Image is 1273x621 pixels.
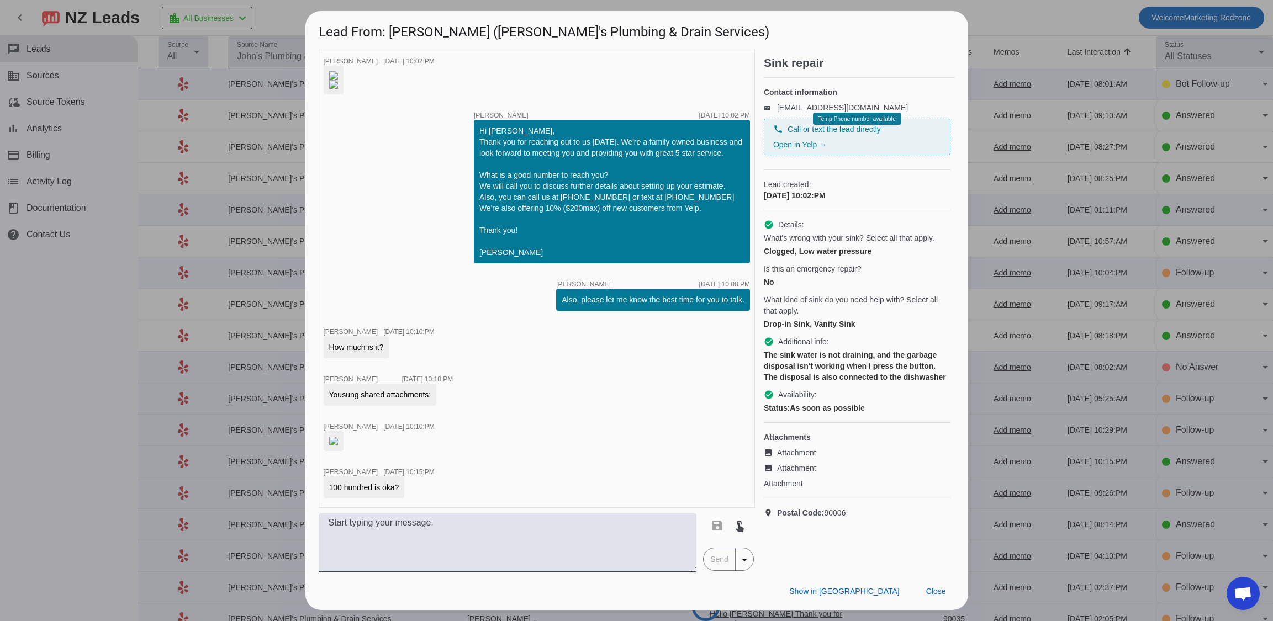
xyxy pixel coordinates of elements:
span: [PERSON_NAME] [556,281,611,288]
span: Additional info: [778,336,829,347]
mat-icon: email [764,105,777,110]
span: Temp Phone number available [818,116,895,122]
a: Attachment [764,478,950,489]
span: [PERSON_NAME] [324,328,378,336]
h4: Contact information [764,87,950,98]
div: As soon as possible [764,402,950,413]
div: [DATE] 10:10:PM [383,423,434,430]
button: Show in [GEOGRAPHIC_DATA] [780,581,908,601]
mat-icon: image [764,448,777,457]
strong: Postal Code: [777,508,825,517]
span: [PERSON_NAME] [324,423,378,431]
mat-icon: arrow_drop_down [738,553,751,566]
span: Show in [GEOGRAPHIC_DATA] [789,587,899,596]
img: zr1uGhxPdbSyYDYRZ4Ujuw [329,71,338,80]
a: [EMAIL_ADDRESS][DOMAIN_NAME] [777,103,908,112]
mat-icon: check_circle [764,390,774,400]
div: [DATE] 10:10:PM [383,328,434,335]
h2: Sink repair [764,57,955,68]
div: No [764,277,950,288]
div: Also, please let me know the best time for you to talk.​ [562,294,744,305]
div: Drop-in Sink, Vanity Sink [764,319,950,330]
div: Yousung shared attachments: [329,389,431,400]
div: Clogged, Low water pressure [764,246,950,257]
span: 90006 [777,507,846,518]
mat-icon: image [764,464,777,473]
div: Open chat [1227,577,1260,610]
mat-icon: check_circle [764,337,774,347]
div: 100 hundred is oka? [329,482,399,493]
a: Open in Yelp → [773,140,827,149]
a: Attachment [764,463,950,474]
div: How much is it? [329,342,384,353]
div: [DATE] 10:10:PM [402,376,453,383]
button: Close [917,581,955,601]
span: What kind of sink do you need help with? Select all that apply. [764,294,950,316]
h4: Attachments [764,432,950,443]
span: Call or text the lead directly [788,124,881,135]
span: [PERSON_NAME] [474,112,529,119]
span: [PERSON_NAME] [324,468,378,476]
mat-icon: touch_app [733,519,746,532]
span: Lead created: [764,179,950,190]
span: Attachment [777,447,816,458]
span: Is this an emergency repair? [764,263,862,274]
h1: Lead From: [PERSON_NAME] ([PERSON_NAME]'s Plumbing & Drain Services) [305,11,968,48]
strong: Status: [764,404,790,412]
mat-icon: phone [773,124,783,134]
span: Details: [778,219,804,230]
span: Attachment [777,463,816,474]
mat-icon: location_on [764,508,777,517]
a: Attachment [764,447,950,458]
img: raw [329,437,338,445]
span: Close [926,587,946,596]
span: What's wrong with your sink? Select all that apply. [764,232,934,243]
div: [DATE] 10:15:PM [383,469,434,475]
div: Hi [PERSON_NAME], Thank you for reaching out to us [DATE]. We're a family owned business and look... [479,125,744,258]
span: Availability: [778,389,817,400]
div: [DATE] 10:08:PM [699,281,749,288]
div: [DATE] 10:02:PM [764,190,950,201]
span: Attachment [764,478,803,489]
mat-icon: check_circle [764,220,774,230]
div: [DATE] 10:02:PM [383,58,434,65]
span: [PERSON_NAME] [324,57,378,65]
img: 3EAjVimvPSNY5k7Gb9Hslg [329,80,338,89]
div: [DATE] 10:02:PM [699,112,749,119]
span: [PERSON_NAME] [324,375,378,383]
div: The sink water is not draining, and the garbage disposal isn't working when I press the button. T... [764,349,950,383]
